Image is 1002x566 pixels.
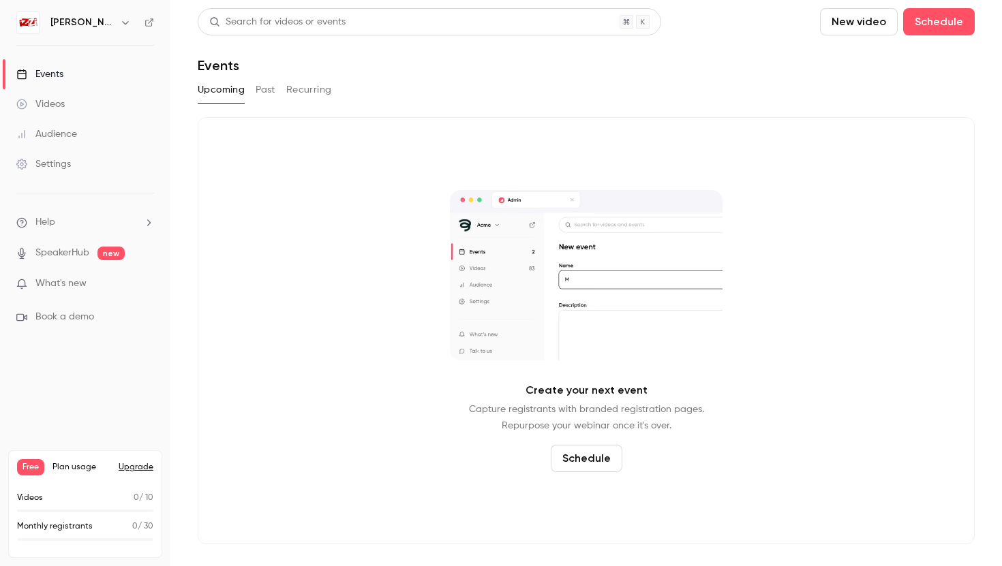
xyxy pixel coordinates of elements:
[16,157,71,171] div: Settings
[17,12,39,33] img: iZZi
[119,462,153,473] button: Upgrade
[134,494,139,502] span: 0
[16,67,63,81] div: Events
[526,382,648,398] p: Create your next event
[198,79,245,101] button: Upcoming
[50,16,115,29] h6: [PERSON_NAME]
[134,492,153,504] p: / 10
[17,492,43,504] p: Videos
[97,247,125,260] span: new
[209,15,346,29] div: Search for videos or events
[17,459,44,475] span: Free
[16,97,65,111] div: Videos
[16,215,154,230] li: help-dropdown-opener
[35,310,94,324] span: Book a demo
[138,278,154,290] iframe: Noticeable Trigger
[820,8,898,35] button: New video
[17,520,93,533] p: Monthly registrants
[16,127,77,141] div: Audience
[551,445,622,472] button: Schedule
[469,401,704,434] p: Capture registrants with branded registration pages. Repurpose your webinar once it's over.
[198,57,239,74] h1: Events
[256,79,275,101] button: Past
[35,215,55,230] span: Help
[35,246,89,260] a: SpeakerHub
[132,522,138,531] span: 0
[903,8,975,35] button: Schedule
[286,79,332,101] button: Recurring
[35,277,87,291] span: What's new
[132,520,153,533] p: / 30
[52,462,110,473] span: Plan usage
